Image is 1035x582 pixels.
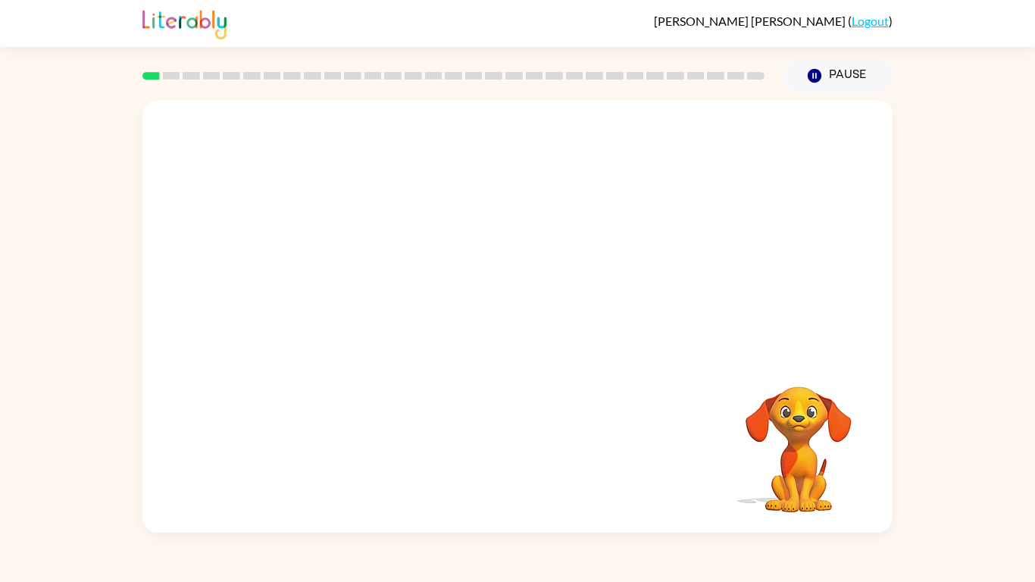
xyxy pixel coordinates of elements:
[852,14,889,28] a: Logout
[142,6,227,39] img: Literably
[654,14,848,28] span: [PERSON_NAME] [PERSON_NAME]
[783,58,893,93] button: Pause
[723,363,874,515] video: Your browser must support playing .mp4 files to use Literably. Please try using another browser.
[654,14,893,28] div: ( )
